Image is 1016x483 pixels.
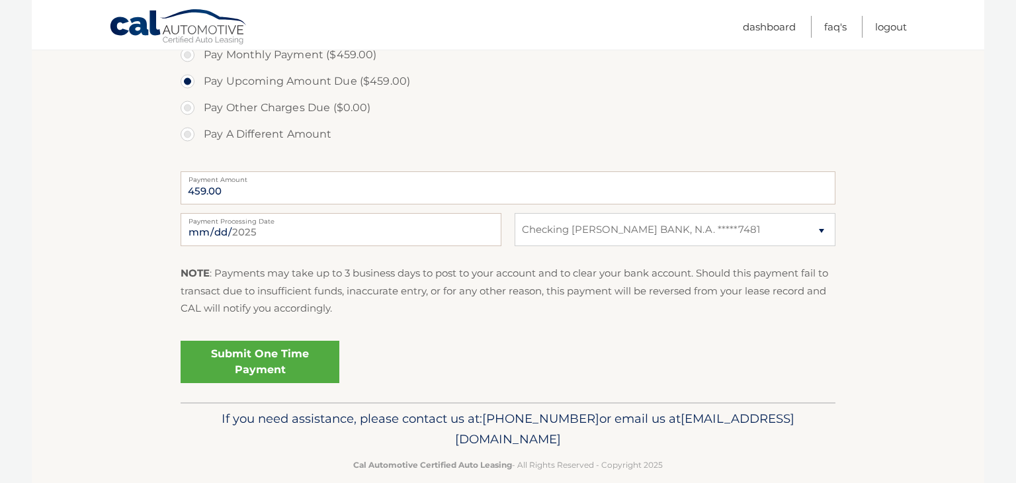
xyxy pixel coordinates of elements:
[875,16,907,38] a: Logout
[181,95,835,121] label: Pay Other Charges Due ($0.00)
[189,408,827,451] p: If you need assistance, please contact us at: or email us at
[189,458,827,472] p: - All Rights Reserved - Copyright 2025
[181,265,835,317] p: : Payments may take up to 3 business days to post to your account and to clear your bank account....
[482,411,599,426] span: [PHONE_NUMBER]
[181,213,501,224] label: Payment Processing Date
[181,121,835,148] label: Pay A Different Amount
[743,16,796,38] a: Dashboard
[181,171,835,204] input: Payment Amount
[181,171,835,182] label: Payment Amount
[181,42,835,68] label: Pay Monthly Payment ($459.00)
[353,460,512,470] strong: Cal Automotive Certified Auto Leasing
[181,267,210,279] strong: NOTE
[109,9,248,47] a: Cal Automotive
[181,68,835,95] label: Pay Upcoming Amount Due ($459.00)
[181,341,339,383] a: Submit One Time Payment
[181,213,501,246] input: Payment Date
[824,16,847,38] a: FAQ's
